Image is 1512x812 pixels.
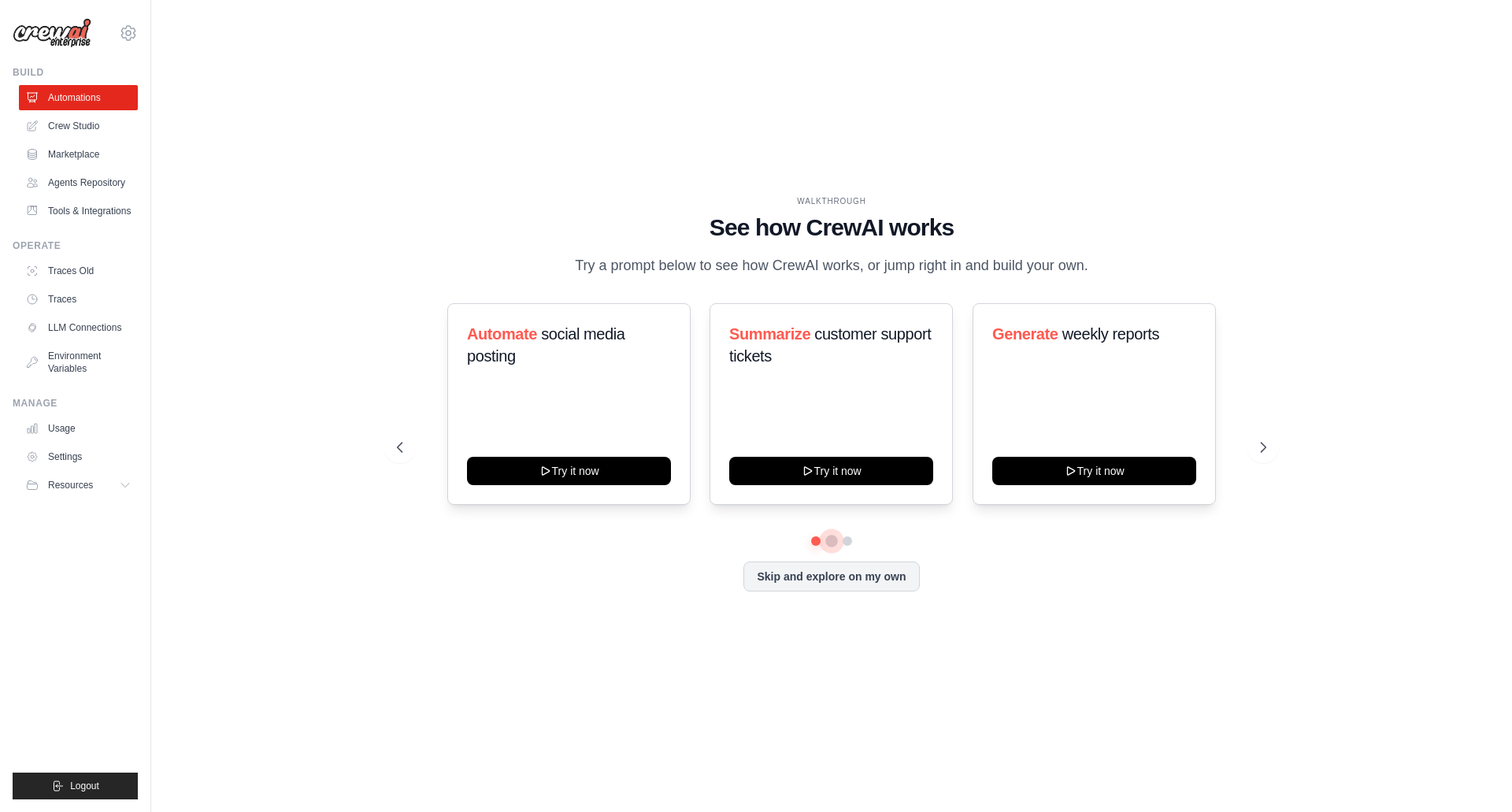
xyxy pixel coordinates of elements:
[19,473,138,498] button: Resources
[19,287,138,312] a: Traces
[729,325,810,343] span: Summarize
[19,85,138,110] a: Automations
[13,66,138,79] div: Build
[992,325,1058,343] span: Generate
[19,315,138,340] a: LLM Connections
[1062,325,1158,343] span: weekly reports
[743,562,919,591] button: Skip and explore on my own
[19,142,138,167] a: Marketplace
[19,343,138,381] a: Environment Variables
[567,254,1096,277] p: Try a prompt below to see how CrewAI works, or jump right in and build your own.
[19,198,138,224] a: Tools & Integrations
[467,325,625,365] span: social media posting
[729,325,931,365] span: customer support tickets
[19,113,138,139] a: Crew Studio
[397,195,1266,207] div: WALKTHROUGH
[13,239,138,252] div: Operate
[19,444,138,469] a: Settings
[19,416,138,441] a: Usage
[467,457,671,485] button: Try it now
[70,780,99,792] span: Logout
[13,18,91,48] img: Logo
[19,258,138,284] a: Traces Old
[992,457,1196,485] button: Try it now
[397,213,1266,242] h1: See how CrewAI works
[729,457,933,485] button: Try it now
[13,773,138,799] button: Logout
[19,170,138,195] a: Agents Repository
[13,397,138,410] div: Manage
[467,325,537,343] span: Automate
[48,479,93,491] span: Resources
